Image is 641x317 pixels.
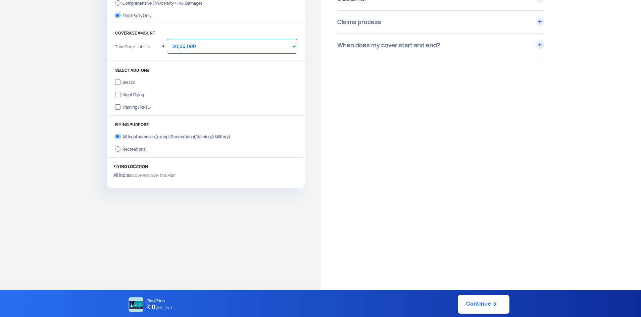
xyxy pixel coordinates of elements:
[113,164,299,169] p: FLYING LOCATION
[147,303,172,312] h4: ₹ 0
[147,299,172,303] p: Plan Price
[491,301,498,307] img: ic_arrow_forward_blue.svg
[113,172,129,178] strong: All India
[115,144,120,154] input: Recreational
[122,147,147,150] div: Recreational
[113,172,299,178] p: is covered under this Plan
[115,77,120,87] input: BVLOS
[115,102,120,112] input: Training / RPTO
[458,295,509,314] a: Continue
[155,303,172,312] span: (GST inc)
[115,44,157,59] p: Third Party Liability
[115,132,120,141] input: All legal purposes (except Recreational,Training & Military)
[122,1,202,4] div: Comprehensive (Third Party + Hull Damage)
[115,31,297,36] p: COVERAGE AMOUNT
[115,90,120,99] input: Night Flying
[122,80,135,83] div: BVLOS
[162,36,165,54] div: ₹
[122,93,144,95] div: Night Flying
[337,11,544,34] div: Claims process
[115,11,120,20] input: Third Party Only
[115,68,297,73] p: SELECT ADD-ONs
[129,297,143,312] img: NATIONAL
[337,34,544,57] div: When does my cover start and end?
[122,105,151,108] div: Training / RPTO
[115,122,297,127] p: FLYING PURPOSE
[122,13,151,16] div: Third Party Only
[122,135,230,137] div: All legal purposes (except Recreational,Training & Military)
